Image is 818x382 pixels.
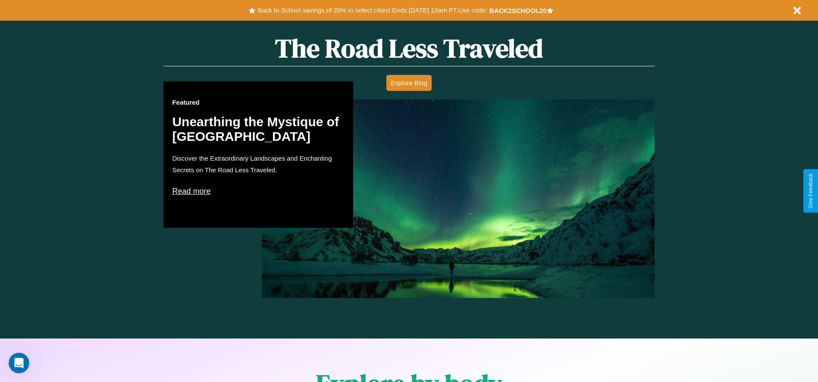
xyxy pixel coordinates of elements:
h3: Featured [172,99,345,106]
h2: Unearthing the Mystique of [GEOGRAPHIC_DATA] [172,115,345,144]
p: Read more [172,184,345,198]
div: Give Feedback [808,174,814,208]
button: Back to School savings of 20% in select cities! Ends [DATE] 10am PT.Use code: [255,4,489,16]
iframe: Intercom live chat [9,353,29,373]
h1: The Road Less Traveled [163,31,654,66]
button: Explore Blog [386,75,432,91]
b: BACK2SCHOOL20 [489,7,547,14]
p: Discover the Extraordinary Landscapes and Enchanting Secrets on The Road Less Traveled. [172,152,345,176]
